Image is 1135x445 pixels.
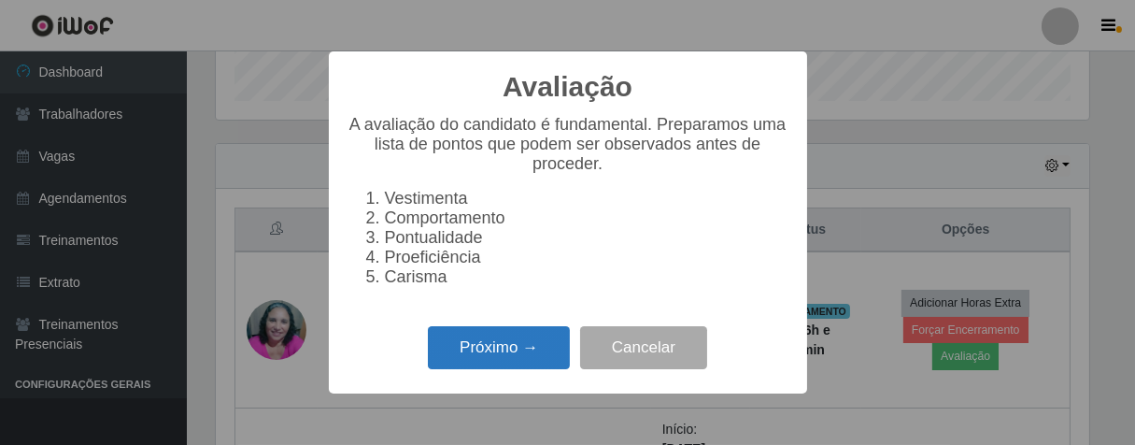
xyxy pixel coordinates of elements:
li: Pontualidade [385,228,788,248]
li: Vestimenta [385,189,788,208]
li: Comportamento [385,208,788,228]
p: A avaliação do candidato é fundamental. Preparamos uma lista de pontos que podem ser observados a... [348,115,788,174]
button: Próximo → [428,326,570,370]
li: Proeficiência [385,248,788,267]
button: Cancelar [580,326,707,370]
li: Carisma [385,267,788,287]
h2: Avaliação [503,70,632,104]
